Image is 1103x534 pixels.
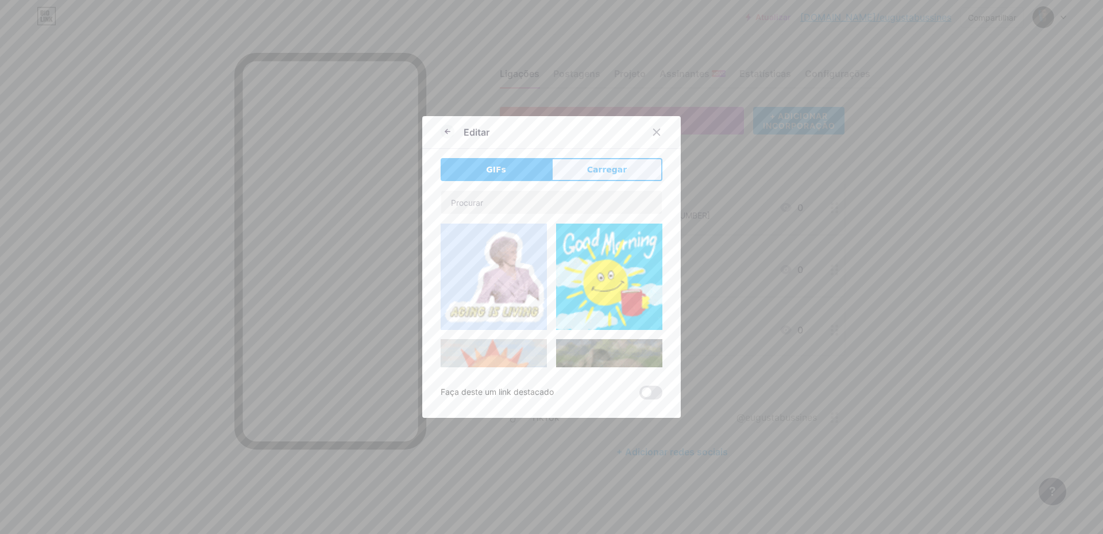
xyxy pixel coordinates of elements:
button: Carregar [551,158,662,181]
img: Gihpy [556,339,662,424]
img: Gihpy [556,224,662,330]
img: Gihpy [441,339,547,445]
font: GIFs [486,165,506,174]
font: Editar [464,126,489,138]
font: Carregar [587,165,627,174]
font: Faça deste um link destacado [441,387,554,397]
img: Gihpy [441,224,547,330]
button: GIFs [441,158,551,181]
input: Procurar [441,191,662,214]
